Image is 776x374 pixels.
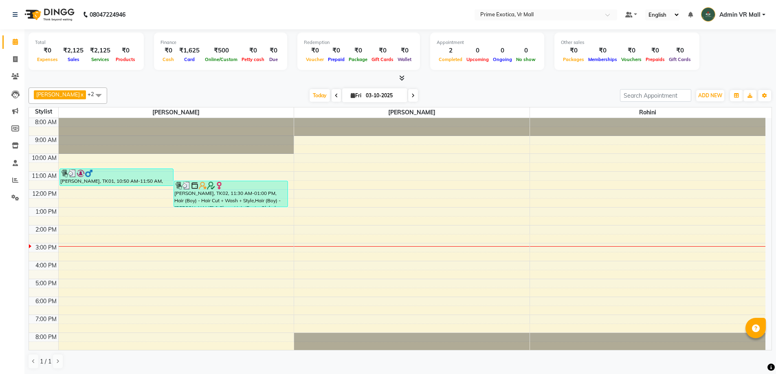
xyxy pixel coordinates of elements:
[66,57,81,62] span: Sales
[266,46,281,55] div: ₹0
[34,297,58,306] div: 6:00 PM
[34,279,58,288] div: 5:00 PM
[619,57,644,62] span: Vouchers
[35,57,60,62] span: Expenses
[667,57,693,62] span: Gift Cards
[30,154,58,162] div: 10:00 AM
[347,57,369,62] span: Package
[31,190,58,198] div: 12:00 PM
[40,357,51,366] span: 1 / 1
[60,46,87,55] div: ₹2,125
[89,57,111,62] span: Services
[347,46,369,55] div: ₹0
[35,46,60,55] div: ₹0
[514,57,538,62] span: No show
[464,46,491,55] div: 0
[294,107,530,118] span: [PERSON_NAME]
[60,169,174,186] div: [PERSON_NAME], TK01, 10:50 AM-11:50 AM, Hair (Boy) - [PERSON_NAME] & Shave,Hair (Boy) - Wash & Bl...
[29,107,58,116] div: Stylist
[174,181,288,207] div: [PERSON_NAME], TK02, 11:30 AM-01:00 PM, Hair (Boy) - Hair Cut + Wash + Style,Hair (Boy) - [PERSON...
[160,39,281,46] div: Finance
[90,3,125,26] b: 08047224946
[530,107,765,118] span: Rohini
[203,46,240,55] div: ₹500
[437,46,464,55] div: 2
[369,46,396,55] div: ₹0
[176,46,203,55] div: ₹1,625
[363,90,404,102] input: 2025-10-03
[644,46,667,55] div: ₹0
[719,11,761,19] span: Admin VR Mall
[620,89,691,102] input: Search Appointment
[240,46,266,55] div: ₹0
[34,243,58,252] div: 3:00 PM
[698,92,722,98] span: ADD NEW
[349,92,363,98] span: Fri
[304,46,326,55] div: ₹0
[561,57,586,62] span: Packages
[30,172,58,180] div: 11:00 AM
[326,46,347,55] div: ₹0
[33,136,58,144] div: 9:00 AM
[742,341,768,366] iframe: chat widget
[491,57,514,62] span: Ongoing
[160,46,176,55] div: ₹0
[59,107,294,118] span: [PERSON_NAME]
[267,57,280,62] span: Due
[80,91,84,98] a: x
[88,91,100,97] span: +2
[34,315,58,324] div: 7:00 PM
[696,90,724,101] button: ADD NEW
[396,57,413,62] span: Wallet
[491,46,514,55] div: 0
[304,57,326,62] span: Voucher
[114,46,137,55] div: ₹0
[35,39,137,46] div: Total
[36,91,80,98] span: [PERSON_NAME]
[514,46,538,55] div: 0
[33,118,58,127] div: 8:00 AM
[182,57,197,62] span: Card
[34,208,58,216] div: 1:00 PM
[34,261,58,270] div: 4:00 PM
[21,3,77,26] img: logo
[310,89,330,102] span: Today
[396,46,413,55] div: ₹0
[304,39,413,46] div: Redemption
[114,57,137,62] span: Products
[34,225,58,234] div: 2:00 PM
[203,57,240,62] span: Online/Custom
[87,46,114,55] div: ₹2,125
[369,57,396,62] span: Gift Cards
[586,46,619,55] div: ₹0
[34,333,58,341] div: 8:00 PM
[667,46,693,55] div: ₹0
[160,57,176,62] span: Cash
[701,7,715,22] img: Admin VR Mall
[326,57,347,62] span: Prepaid
[561,39,693,46] div: Other sales
[437,57,464,62] span: Completed
[437,39,538,46] div: Appointment
[586,57,619,62] span: Memberships
[561,46,586,55] div: ₹0
[644,57,667,62] span: Prepaids
[619,46,644,55] div: ₹0
[240,57,266,62] span: Petty cash
[464,57,491,62] span: Upcoming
